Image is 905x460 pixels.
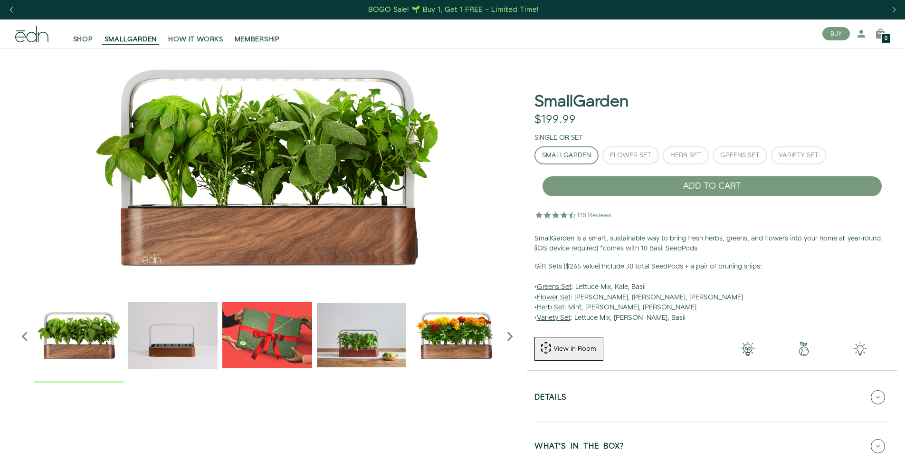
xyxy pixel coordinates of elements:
button: Flower Set [602,146,659,164]
div: 3 / 6 [222,290,312,382]
a: SHOP [67,23,99,44]
div: $199.99 [534,113,576,127]
span: SMALLGARDEN [105,35,157,44]
i: Previous slide [15,327,34,346]
a: BOGO Sale! 🌱 Buy 1, Get 1 FREE – Limited Time! [367,2,540,17]
button: View in Room [534,337,603,361]
img: Official-EDN-SMALLGARDEN-HERB-HERO-SLV-2000px_1024x.png [34,290,124,380]
img: edn-trim-basil.2021-09-07_14_55_24_1024x.gif [128,290,218,380]
div: Greens Set [720,152,760,159]
p: • : Lettuce Mix, Kale, Basil • : [PERSON_NAME], [PERSON_NAME], [PERSON_NAME] • : Mint, [PERSON_NA... [534,262,890,324]
button: Greens Set [713,146,767,164]
button: Details [534,381,890,414]
div: BOGO Sale! 🌱 Buy 1, Get 1 FREE – Limited Time! [368,5,539,15]
p: SmallGarden is a smart, sustainable way to bring fresh herbs, greens, and flowers into your home ... [534,234,890,254]
div: 1 / 6 [34,290,124,382]
a: MEMBERSHIP [229,23,286,44]
span: HOW IT WORKS [168,35,223,44]
button: Variety Set [771,146,826,164]
img: green-earth.png [776,342,832,356]
div: 4 / 6 [317,290,406,382]
div: Variety Set [779,152,819,159]
div: Flower Set [610,152,651,159]
u: Flower Set [537,293,571,302]
img: edn-smallgarden-tech.png [832,342,888,356]
b: Gift Sets ($265 value) Include 30 total SeedPods + a pair of pruning snips: [534,262,762,271]
img: edn-smallgarden-marigold-hero-SLV-2000px_1024x.png [411,290,500,380]
div: 1 / 6 [15,48,519,286]
img: Official-EDN-SMALLGARDEN-HERB-HERO-SLV-2000px_4096x.png [15,48,519,286]
div: 2 / 6 [128,290,218,382]
button: ADD TO CART [542,176,882,197]
span: SHOP [73,35,93,44]
img: 001-light-bulb.png [720,342,776,356]
button: Herb Set [663,146,709,164]
button: BUY [822,27,850,40]
img: edn-smallgarden-mixed-herbs-table-product-2000px_1024x.jpg [317,290,406,380]
label: Single or Set [534,133,583,143]
u: Greens Set [537,282,572,292]
span: 0 [885,36,887,41]
div: 5 / 6 [411,290,500,382]
h5: Details [534,393,567,404]
span: MEMBERSHIP [235,35,280,44]
div: View in Room [553,344,597,354]
a: SMALLGARDEN [99,23,163,44]
div: SmallGarden [542,152,591,159]
iframe: Opens a widget where you can find more information [831,431,895,455]
img: EMAILS_-_Holiday_21_PT1_28_9986b34a-7908-4121-b1c1-9595d1e43abe_1024x.png [222,290,312,380]
img: 4.5 star rating [534,205,613,224]
button: SmallGarden [534,146,599,164]
a: HOW IT WORKS [162,23,229,44]
div: Herb Set [670,152,701,159]
u: Herb Set [537,303,564,312]
u: Variety Set [537,313,571,323]
h1: SmallGarden [534,93,629,111]
h5: WHAT'S IN THE BOX? [534,442,624,453]
i: Next slide [500,327,519,346]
